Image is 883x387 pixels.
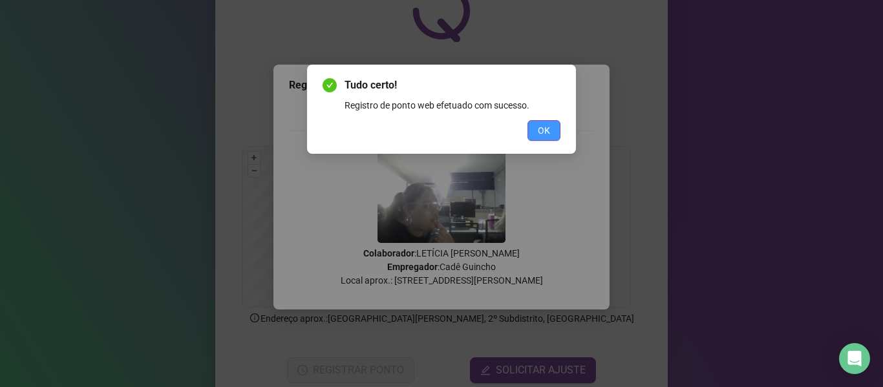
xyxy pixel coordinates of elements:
[345,98,560,112] div: Registro de ponto web efetuado com sucesso.
[323,78,337,92] span: check-circle
[345,78,560,93] span: Tudo certo!
[538,123,550,138] span: OK
[527,120,560,141] button: OK
[839,343,870,374] div: Open Intercom Messenger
